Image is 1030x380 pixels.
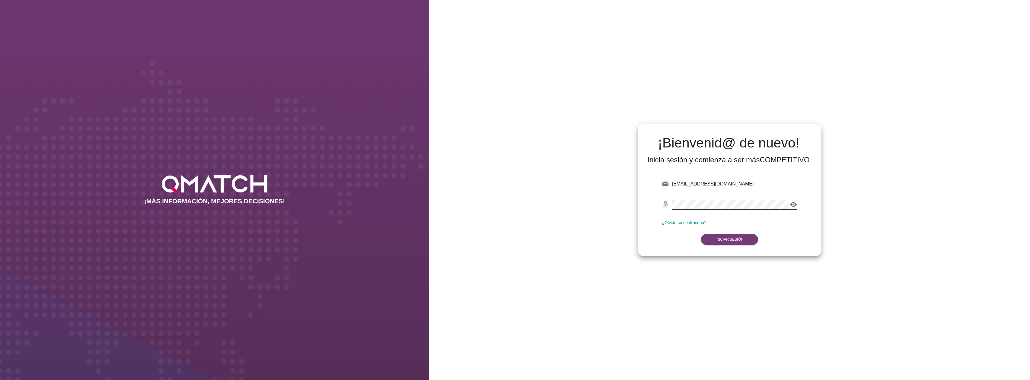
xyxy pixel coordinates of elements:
i: email [662,180,669,188]
div: Inicia sesión y comienza a ser más [647,155,810,165]
strong: Iniciar Sesión [716,237,744,242]
h2: ¡Bienvenid@ de nuevo! [647,136,810,150]
strong: COMPETITIVO [760,156,810,164]
button: Iniciar Sesión [701,234,758,245]
input: E-mail [672,179,797,189]
a: ¿Olvidó su contraseña? [662,220,706,225]
h2: ¡MÁS INFORMACIÓN, MEJORES DECISIONES! [144,198,285,205]
i: visibility [790,201,797,208]
i: fingerprint [662,201,669,208]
